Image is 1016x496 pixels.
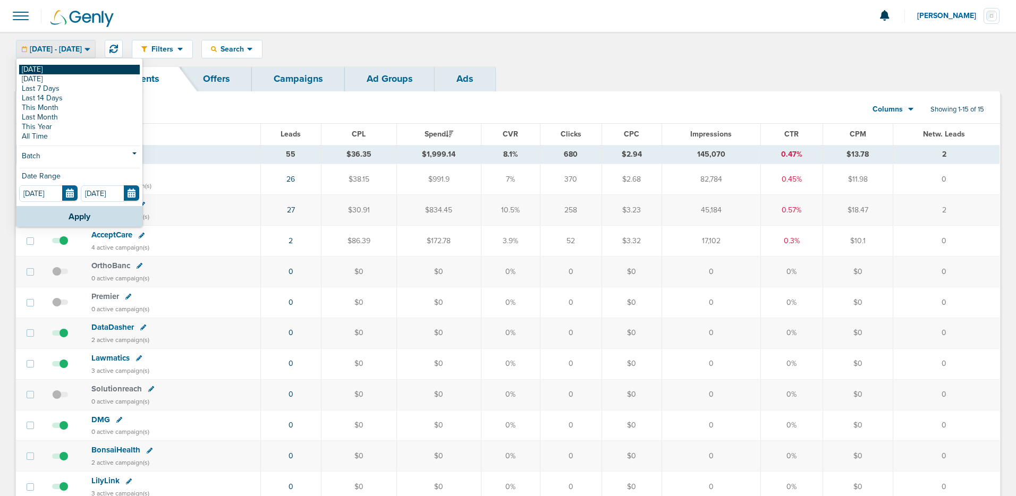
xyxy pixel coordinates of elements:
[823,256,893,287] td: $0
[540,318,602,348] td: 0
[481,348,540,379] td: 0%
[321,226,396,256] td: $86.39
[893,226,1000,256] td: 0
[760,145,823,164] td: 0.47%
[893,410,1000,441] td: 0
[91,398,149,405] small: 0 active campaign(s)
[760,164,823,195] td: 0.45%
[396,441,481,472] td: $0
[540,226,602,256] td: 52
[435,66,495,91] a: Ads
[289,236,293,245] a: 2
[481,410,540,441] td: 0%
[561,130,581,139] span: Clicks
[260,145,321,164] td: 55
[396,256,481,287] td: $0
[91,353,130,363] span: Lawmatics
[91,275,149,282] small: 0 active campaign(s)
[503,130,518,139] span: CVR
[760,256,823,287] td: 0%
[893,287,1000,318] td: 0
[91,322,134,332] span: DataDasher
[893,164,1000,195] td: 0
[481,226,540,256] td: 3.9%
[823,145,893,164] td: $13.78
[873,104,903,115] span: Columns
[481,379,540,410] td: 0%
[662,410,761,441] td: 0
[19,103,140,113] a: This Month
[930,105,984,114] span: Showing 1-15 of 15
[16,206,142,227] button: Apply
[760,318,823,348] td: 0%
[396,164,481,195] td: $991.9
[19,65,140,74] a: [DATE]
[321,410,396,441] td: $0
[540,379,602,410] td: 0
[481,145,540,164] td: 8.1%
[823,226,893,256] td: $10.1
[481,318,540,348] td: 0%
[823,410,893,441] td: $0
[281,130,301,139] span: Leads
[19,173,140,185] div: Date Range
[923,130,965,139] span: Netw. Leads
[624,130,639,139] span: CPC
[91,244,149,251] small: 4 active campaign(s)
[396,145,481,164] td: $1,999.14
[662,318,761,348] td: 0
[602,195,662,226] td: $3.23
[690,130,732,139] span: Impressions
[289,298,293,307] a: 0
[540,164,602,195] td: 370
[217,45,247,54] span: Search
[289,267,293,276] a: 0
[85,145,261,164] td: TOTALS (15)
[16,66,107,91] a: Dashboard
[91,459,149,466] small: 2 active campaign(s)
[91,384,142,394] span: Solutionreach
[91,336,149,344] small: 2 active campaign(s)
[19,74,140,84] a: [DATE]
[760,348,823,379] td: 0%
[760,195,823,226] td: 0.57%
[396,410,481,441] td: $0
[481,256,540,287] td: 0%
[19,84,140,93] a: Last 7 Days
[396,318,481,348] td: $0
[289,328,293,337] a: 0
[602,318,662,348] td: $0
[396,287,481,318] td: $0
[289,482,293,491] a: 0
[30,46,82,53] span: [DATE] - [DATE]
[662,441,761,472] td: 0
[540,287,602,318] td: 0
[823,195,893,226] td: $18.47
[662,226,761,256] td: 17,102
[893,441,1000,472] td: 0
[760,287,823,318] td: 0%
[602,348,662,379] td: $0
[321,441,396,472] td: $0
[823,379,893,410] td: $0
[321,145,396,164] td: $36.35
[181,66,252,91] a: Offers
[287,206,295,215] a: 27
[662,145,761,164] td: 145,070
[602,256,662,287] td: $0
[289,359,293,368] a: 0
[91,292,119,301] span: Premier
[823,164,893,195] td: $11.98
[289,390,293,399] a: 0
[481,164,540,195] td: 7%
[850,130,866,139] span: CPM
[823,287,893,318] td: $0
[345,66,435,91] a: Ad Groups
[823,441,893,472] td: $0
[784,130,799,139] span: CTR
[91,445,140,455] span: BonsaiHealth
[662,164,761,195] td: 82,784
[602,164,662,195] td: $2.68
[19,113,140,122] a: Last Month
[19,93,140,103] a: Last 14 Days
